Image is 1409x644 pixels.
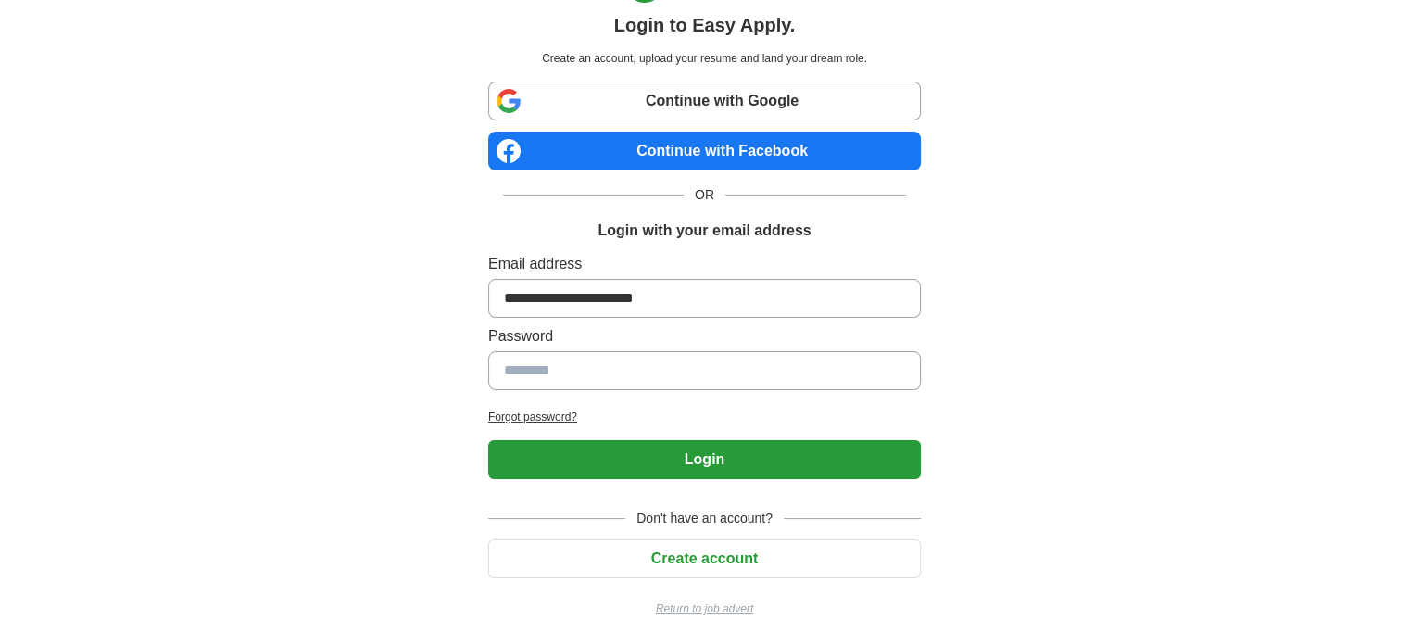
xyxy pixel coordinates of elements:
h1: Login with your email address [598,220,811,242]
span: OR [684,185,725,205]
a: Forgot password? [488,409,921,425]
a: Create account [488,550,921,566]
h1: Login to Easy Apply. [614,11,796,39]
a: Return to job advert [488,600,921,617]
p: Create an account, upload your resume and land your dream role. [492,50,917,67]
span: Don't have an account? [625,509,784,528]
label: Email address [488,253,921,275]
button: Login [488,440,921,479]
button: Create account [488,539,921,578]
a: Continue with Google [488,82,921,120]
label: Password [488,325,921,347]
a: Continue with Facebook [488,132,921,170]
